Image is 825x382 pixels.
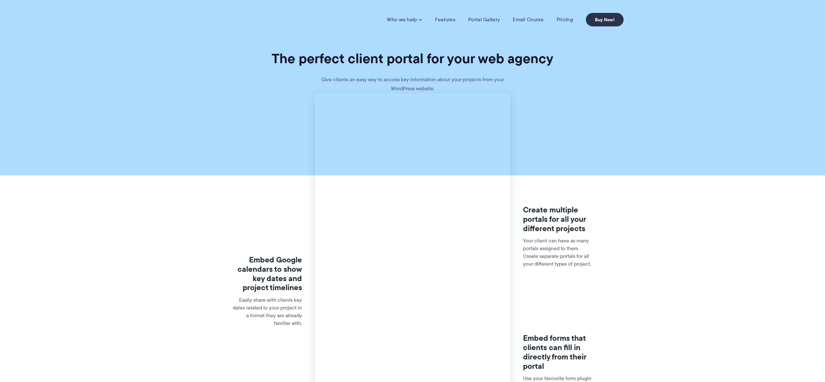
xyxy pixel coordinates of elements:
[387,16,422,23] a: Who we help
[316,75,509,93] p: Give clients an easy way to access key information about your projects from your WordPress website.
[523,237,594,268] p: Your client can have as many portals assigned to them. Create separate portals for all your diffe...
[468,16,500,23] a: Portal Gallery
[232,296,302,327] p: Easily share with clients key dates related to your project in a format they are already familiar...
[523,334,594,371] h3: Embed forms that clients can fill in directly from their portal
[557,16,573,23] a: Pricing
[232,255,302,292] h3: Embed Google calendars to show key dates and project timelines
[586,13,624,26] a: Buy Now!
[513,16,544,23] a: Email Course
[523,205,594,233] h3: Create multiple portals for all your different projects
[435,16,455,23] a: Features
